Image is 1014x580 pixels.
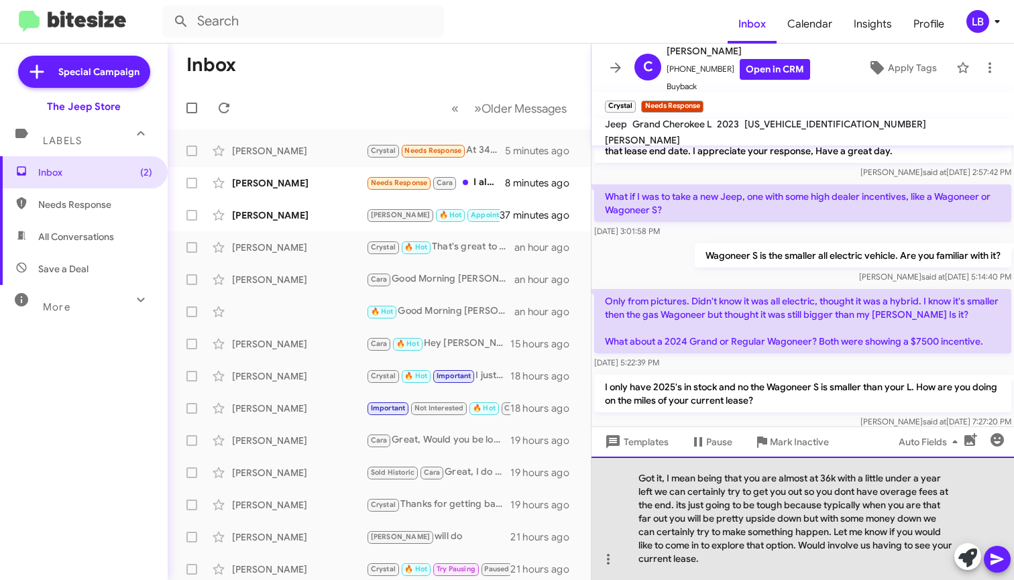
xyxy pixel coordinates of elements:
span: 🔥 Hot [404,371,427,380]
span: Mark Inactive [770,430,829,454]
div: 19 hours ago [510,498,580,512]
div: Great, I do see your lease is due next year in may. We'll touch base when we are closer to that l... [366,465,510,480]
div: 21 hours ago [510,530,580,544]
div: No problem. Sounds good! [366,561,510,577]
div: 19 hours ago [510,466,580,479]
span: » [474,100,482,117]
span: Pause [706,430,732,454]
span: [PERSON_NAME] [667,43,810,59]
span: Grand Cherokee L [632,118,712,130]
div: I just want to make sure we aren't wasting your time if you are going to be upside down. [366,368,510,384]
span: Inbox [38,166,152,179]
div: I apologize but i will not be coming in [DATE] to discuss my car [366,207,500,223]
div: 19 hours ago [510,434,580,447]
span: said at [923,416,946,426]
span: Save a Deal [38,262,89,276]
span: Appointment Set [471,211,530,219]
div: an hour ago [514,241,580,254]
button: Auto Fields [888,430,974,454]
span: [PERSON_NAME] [DATE] 2:57:42 PM [860,167,1011,177]
span: [PHONE_NUMBER] [667,59,810,80]
span: Templates [602,430,669,454]
div: 8 minutes ago [505,176,580,190]
div: 18 hours ago [510,402,580,415]
div: [PERSON_NAME] [232,241,366,254]
span: Cara [424,468,441,477]
span: Not Interested [414,404,464,412]
p: I only have 2025's in stock and no the Wagoneer S is smaller than your L. How are you doing on th... [594,375,1011,412]
div: [PERSON_NAME] [232,176,366,190]
div: an hour ago [514,273,580,286]
div: [PERSON_NAME] [232,498,366,512]
p: Wagoneer S is the smaller all electric vehicle. Are you familiar with it? [695,243,1011,268]
span: Buyback [667,80,810,93]
button: LB [955,10,999,33]
span: Cara [371,275,388,284]
a: Inbox [728,5,777,44]
span: Crystal [371,146,396,155]
a: Insights [843,5,903,44]
span: [DATE] 5:22:39 PM [594,357,659,367]
span: 🔥 Hot [473,404,496,412]
span: C [643,56,653,78]
h1: Inbox [186,54,236,76]
a: Special Campaign [18,56,150,88]
p: What if I was to take a new Jeep, one with some high dealer incentives, like a Wagoneer or Wagone... [594,184,1011,222]
div: At 34,000 miles [366,143,505,158]
span: Cara [371,339,388,348]
span: 🔥 Hot [396,339,419,348]
span: 🔥 Hot [371,307,394,316]
div: 15 hours ago [510,337,580,351]
div: 5 minutes ago [505,144,580,158]
span: Important [437,371,471,380]
a: Open in CRM [740,59,810,80]
span: 2023 [717,118,739,130]
span: More [43,301,70,313]
span: Try Pausing [437,565,475,573]
span: Apply Tags [888,56,937,80]
span: Crystal [371,371,396,380]
div: [PERSON_NAME] [232,369,366,383]
div: LB [966,10,989,33]
span: 🔥 Hot [404,243,427,251]
span: said at [923,167,946,177]
div: Good Morning [PERSON_NAME]. Unfortunately we are closed [DATE]. Available Mon-Fri: 9-8 and Sat 9-6 [366,304,514,319]
span: Sold Historic [371,468,415,477]
a: Calendar [777,5,843,44]
div: [PERSON_NAME] [232,337,366,351]
a: Profile [903,5,955,44]
div: Great, Would you be looking to just sell out right or would you also be looking to replace ? [366,432,510,448]
div: [PERSON_NAME] [232,402,366,415]
div: 21 hours ago [510,563,580,576]
span: Jeep [605,118,627,130]
button: Pause [679,430,743,454]
button: Previous [443,95,467,122]
span: Crystal [371,500,396,509]
div: Got it, I mean being that you are almost at 36k with a little under a year left we can certainly ... [591,457,1014,580]
span: said at [921,272,945,282]
span: (2) [140,166,152,179]
span: [PERSON_NAME] [DATE] 7:27:20 PM [860,416,1011,426]
span: Paused [484,565,509,573]
span: [PERSON_NAME] [371,532,431,541]
span: Needs Response [371,178,428,187]
div: [PERSON_NAME] [232,434,366,447]
span: [US_VEHICLE_IDENTIFICATION_NUMBER] [744,118,926,130]
span: [PERSON_NAME] [371,211,431,219]
span: Needs Response [38,198,152,211]
span: 🔥 Hot [439,211,462,219]
button: Next [466,95,575,122]
span: [PERSON_NAME] [605,134,680,146]
span: Labels [43,135,82,147]
span: Crystal [371,565,396,573]
div: will do [366,529,510,544]
div: Good Morning [PERSON_NAME], Understood. Should you like to consider your options and bring the ve... [366,272,514,287]
div: [PERSON_NAME] [232,144,366,158]
div: [PERSON_NAME] [232,209,366,222]
button: Mark Inactive [743,430,840,454]
small: Needs Response [641,101,703,113]
span: [PERSON_NAME] [DATE] 5:14:40 PM [859,272,1011,282]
